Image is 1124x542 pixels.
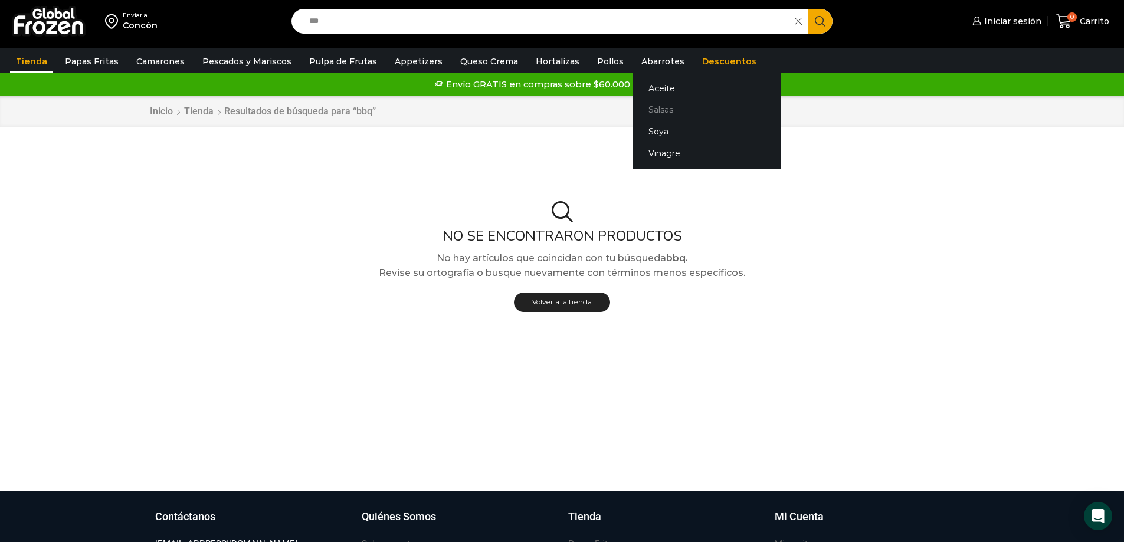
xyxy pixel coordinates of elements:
a: Pollos [591,50,630,73]
span: 0 [1067,12,1077,22]
a: Queso Crema [454,50,524,73]
a: Vinagre [633,142,781,164]
div: Open Intercom Messenger [1084,502,1112,530]
a: Hortalizas [530,50,585,73]
a: Appetizers [389,50,448,73]
a: Mi Cuenta [775,509,969,536]
span: Iniciar sesión [981,15,1041,27]
h2: No se encontraron productos [140,228,984,245]
h3: Contáctanos [155,509,215,524]
a: Pulpa de Frutas [303,50,383,73]
div: Enviar a [123,11,158,19]
a: Volver a la tienda [514,293,610,312]
a: Quiénes Somos [362,509,556,536]
img: address-field-icon.svg [105,11,123,31]
h1: Resultados de búsqueda para “bbq” [224,106,376,117]
span: Carrito [1077,15,1109,27]
a: Abarrotes [635,50,690,73]
h3: Mi Cuenta [775,509,824,524]
a: 0 Carrito [1053,8,1112,35]
h3: Quiénes Somos [362,509,436,524]
strong: bbq. [666,252,688,264]
nav: Breadcrumb [149,105,376,119]
span: Volver a la tienda [532,297,592,306]
a: Camarones [130,50,191,73]
a: Papas Fritas [59,50,124,73]
a: Inicio [149,105,173,119]
a: Contáctanos [155,509,350,536]
a: Tienda [10,50,53,73]
a: Tienda [183,105,214,119]
p: No hay artículos que coincidan con tu búsqueda Revise su ortografía o busque nuevamente con térmi... [140,251,984,281]
a: Aceite [633,77,781,99]
a: Pescados y Mariscos [196,50,297,73]
a: Iniciar sesión [969,9,1041,33]
a: Descuentos [696,50,762,73]
a: Soya [633,121,781,143]
h3: Tienda [568,509,601,524]
div: Concón [123,19,158,31]
a: Salsas [633,99,781,121]
a: Tienda [568,509,763,536]
button: Search button [808,9,833,34]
